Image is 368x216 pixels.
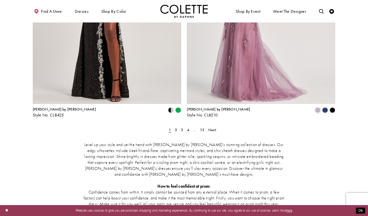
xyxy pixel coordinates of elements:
span: Shop by color [100,5,127,18]
span: ... [193,127,196,132]
a: Check Wishlist [328,5,335,18]
span: Shop By Event [235,5,261,18]
img: Colette by Daphne [160,5,208,18]
span: Meet the designer [273,9,306,14]
div: Colette by Daphne Style No. CL8210 [187,107,250,117]
button: Close Dialog [3,206,11,215]
span: [PERSON_NAME] by [PERSON_NAME] [33,107,96,112]
span: 2 [175,127,177,132]
div: Colette by Daphne Style No. CL8425 [33,107,96,117]
a: Meet the designer [272,5,307,18]
a: Page 3 [180,126,185,133]
a: Visit Home Page [160,5,208,18]
a: Toggle search [318,5,325,18]
span: Find a store [41,9,62,14]
span: 13 [200,127,204,132]
span: [PERSON_NAME] by [PERSON_NAME] [187,107,250,112]
span: Current Page [167,126,172,133]
button: Submit Dialog [356,208,365,214]
a: Page 2 [173,126,178,133]
i: Emerald [175,107,181,113]
span: Dresses [75,9,89,14]
span: Shop By Event [236,9,260,14]
span: Style No. CL8425 [33,112,64,118]
a: Page 13 [199,126,206,133]
span: 1 [169,127,171,132]
a: ... [192,126,198,133]
i: Black/Silver [168,107,174,113]
i: Heather [315,107,321,113]
i: Black [330,107,335,113]
a: Find a store [33,5,63,18]
span: Style No. CL8210 [187,112,218,118]
span: Dresses [74,5,90,18]
a: Page 4 [186,126,191,133]
a: Next Page [207,126,217,133]
span: Shop by color [101,9,126,14]
i: Navy Blue [322,107,328,113]
span: 3 [181,127,183,132]
a: here [287,208,292,213]
p: Level up your style and set the trend with [PERSON_NAME] by [PERSON_NAME]’s stunning collection o... [84,142,284,178]
strong: How to feel confident at prom: [157,184,210,189]
span: Next [208,127,216,132]
p: Website uses cookies to give you personalized shopping and marketing experiences. By continuing t... [34,207,334,214]
span: 4 [187,127,189,132]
